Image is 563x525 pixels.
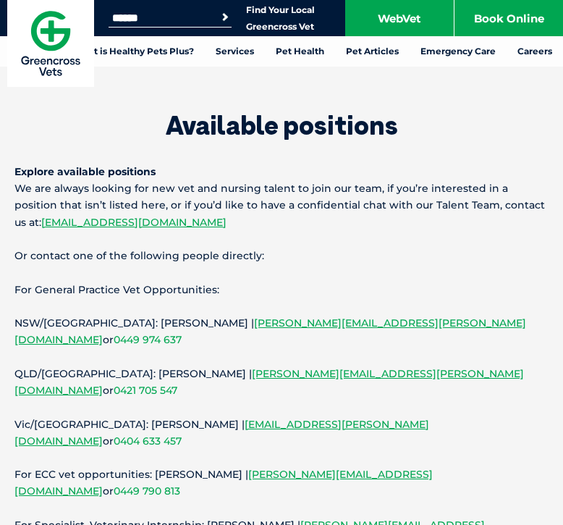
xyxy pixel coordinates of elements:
[14,466,549,500] p: For ECC vet opportunities: [PERSON_NAME] | or
[114,434,182,448] a: 0404 633 457
[114,484,180,497] a: 0449 790 813
[246,4,315,33] a: Find Your Local Greencross Vet
[14,164,549,231] p: We are always looking for new vet and nursing talent to join our team, if you’re interested in a ...
[14,367,524,397] a: [PERSON_NAME][EMAIL_ADDRESS][PERSON_NAME][DOMAIN_NAME]
[41,216,227,229] a: [EMAIL_ADDRESS][DOMAIN_NAME]
[14,248,549,264] p: Or contact one of the following people directly:
[14,282,549,298] p: For General Practice Vet Opportunities:
[205,36,265,67] a: Services
[114,384,177,397] a: 0421 705 547
[507,36,563,67] a: Careers
[14,418,429,448] a: [EMAIL_ADDRESS][PERSON_NAME][DOMAIN_NAME]
[14,315,549,348] p: NSW/[GEOGRAPHIC_DATA]: [PERSON_NAME] | or
[14,366,549,399] p: QLD/[GEOGRAPHIC_DATA]: [PERSON_NAME] | or
[410,36,507,67] a: Emergency Care
[265,36,335,67] a: Pet Health
[335,36,410,67] a: Pet Articles
[14,416,549,450] p: Vic/[GEOGRAPHIC_DATA]: [PERSON_NAME] | or
[14,112,549,138] h1: Available positions
[14,316,526,346] a: [PERSON_NAME][EMAIL_ADDRESS][PERSON_NAME][DOMAIN_NAME]
[62,36,205,67] a: What is Healthy Pets Plus?
[14,165,156,178] strong: Explore available positions
[114,333,182,346] a: 0449 974 637
[218,10,232,25] button: Search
